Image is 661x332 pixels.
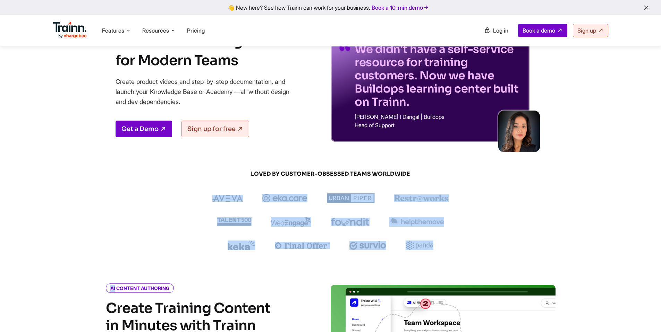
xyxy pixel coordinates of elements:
p: [PERSON_NAME] I Dangal | Buildops [355,114,521,120]
i: AI CONTENT AUTHORING [106,283,174,293]
span: Sign up [577,27,596,34]
a: Book a demo [518,24,567,37]
img: Trainn Logo [53,22,87,38]
img: webengage logo [271,217,311,227]
img: foundit logo [331,218,370,226]
img: pando logo [406,241,433,250]
img: urbanpiper logo [327,193,375,203]
a: Pricing [187,27,205,34]
h1: Customer Training Platform for Modern Teams [116,32,304,70]
img: quotes-purple.41a7099.svg [339,43,350,51]
a: Sign up [573,24,608,37]
span: LOVED BY CUSTOMER-OBSESSED TEAMS WORLDWIDE [164,170,497,178]
a: Log in [480,24,512,37]
img: helpthemove logo [389,217,444,227]
p: Head of Support [355,122,521,128]
iframe: Chat Widget [626,299,661,332]
a: Get a Demo [116,121,172,137]
img: ekacare logo [262,194,307,202]
img: restroworks logo [394,194,449,202]
img: survio logo [349,241,387,250]
span: Resources [142,27,169,34]
img: sabina-buildops.d2e8138.png [498,111,540,152]
img: talent500 logo [217,217,252,226]
p: Create product videos and step-by-step documentation, and launch your Knowledge Base or Academy —... [116,77,299,107]
p: We didn't have a self-service resource for training customers. Now we have Buildops learning cent... [355,43,521,108]
img: aveva logo [212,195,243,202]
img: finaloffer logo [275,242,330,249]
img: keka logo [228,241,255,250]
div: 👋 New here? See how Trainn can work for your business. [4,4,657,11]
span: Features [102,27,124,34]
a: Book a 10-min demo [370,3,431,12]
span: Log in [493,27,508,34]
span: Book a demo [523,27,555,34]
a: Sign up for free [181,121,249,137]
